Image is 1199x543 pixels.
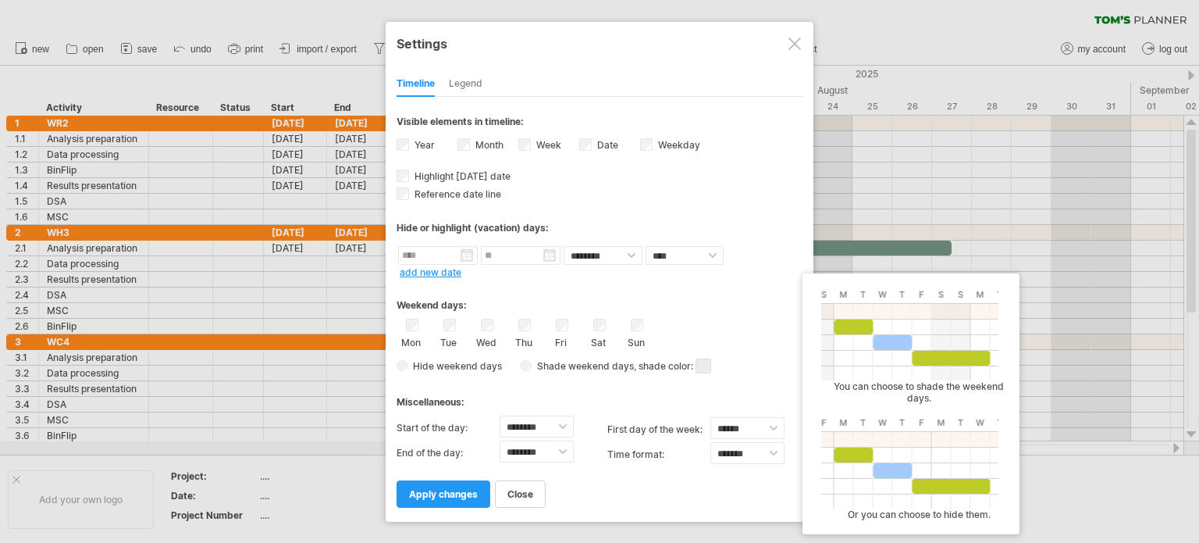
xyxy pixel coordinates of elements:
[397,381,802,412] div: Miscellaneous:
[397,29,802,57] div: Settings
[407,360,502,372] span: Hide weekend days
[607,442,710,467] label: Time format:
[813,288,1016,520] div: You can choose to shade the weekend days. Or you can choose to hide them.
[400,266,461,278] a: add new date
[397,116,802,132] div: Visible elements in timeline:
[514,334,533,348] label: Thu
[397,416,500,441] label: Start of the day:
[634,357,711,376] span: , shade color:
[495,480,546,508] a: close
[397,480,490,508] a: apply changes
[472,139,503,151] label: Month
[411,188,501,200] span: Reference date line
[696,359,711,373] span: click here to change the shade color
[449,72,482,97] div: Legend
[626,334,646,348] label: Sun
[397,72,435,97] div: Timeline
[507,488,533,500] span: close
[439,334,458,348] label: Tue
[655,139,700,151] label: Weekday
[551,334,571,348] label: Fri
[607,417,710,442] label: first day of the week:
[397,222,802,234] div: Hide or highlight (vacation) days:
[533,139,561,151] label: Week
[397,441,500,466] label: End of the day:
[397,284,802,315] div: Weekend days:
[594,139,618,151] label: Date
[409,488,478,500] span: apply changes
[476,334,496,348] label: Wed
[589,334,608,348] label: Sat
[532,360,634,372] span: Shade weekend days
[411,139,435,151] label: Year
[401,334,421,348] label: Mon
[411,170,511,182] span: Highlight [DATE] date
